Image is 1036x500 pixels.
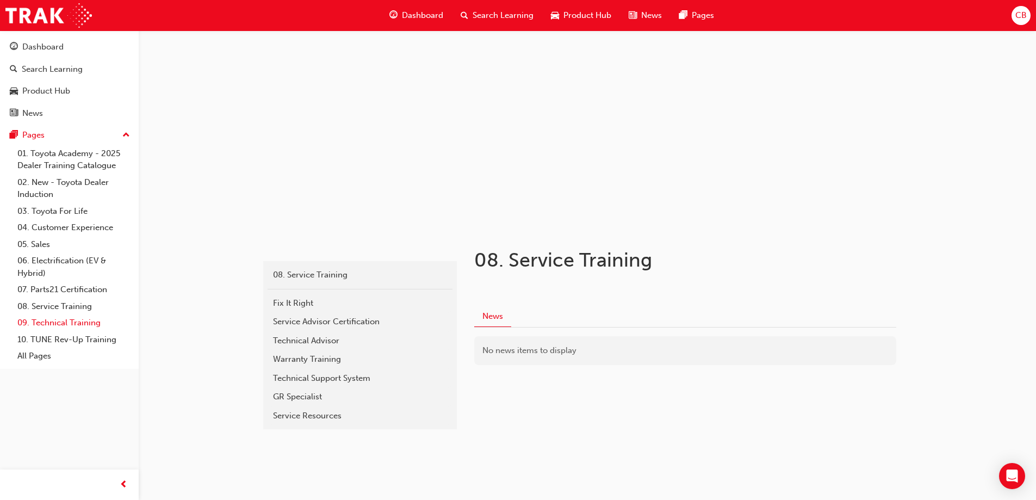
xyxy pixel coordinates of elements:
div: GR Specialist [273,391,447,403]
a: 04. Customer Experience [13,219,134,236]
div: Pages [22,129,45,141]
span: search-icon [10,65,17,75]
div: No news items to display [474,336,896,365]
span: Pages [692,9,714,22]
a: Dashboard [4,37,134,57]
span: car-icon [10,87,18,96]
span: pages-icon [10,131,18,140]
span: search-icon [461,9,468,22]
span: CB [1015,9,1027,22]
a: pages-iconPages [671,4,723,27]
h1: 08. Service Training [474,248,831,272]
span: news-icon [10,109,18,119]
div: Technical Support System [273,372,447,385]
span: news-icon [629,9,637,22]
span: pages-icon [679,9,687,22]
a: 10. TUNE Rev-Up Training [13,331,134,348]
a: 01. Toyota Academy - 2025 Dealer Training Catalogue [13,145,134,174]
a: search-iconSearch Learning [452,4,542,27]
div: Warranty Training [273,353,447,366]
a: 08. Service Training [268,266,452,285]
a: 06. Electrification (EV & Hybrid) [13,252,134,281]
a: car-iconProduct Hub [542,4,620,27]
div: Technical Advisor [273,335,447,347]
div: News [22,107,43,120]
a: Warranty Training [268,350,452,369]
div: Search Learning [22,63,83,76]
a: Technical Support System [268,369,452,388]
a: Search Learning [4,59,134,79]
span: car-icon [551,9,559,22]
button: CB [1012,6,1031,25]
a: Service Resources [268,406,452,425]
a: News [4,103,134,124]
a: 03. Toyota For Life [13,203,134,220]
button: Pages [4,125,134,145]
div: Service Resources [273,410,447,422]
div: Open Intercom Messenger [999,463,1025,489]
button: DashboardSearch LearningProduct HubNews [4,35,134,125]
img: Trak [5,3,92,28]
a: 09. Technical Training [13,314,134,331]
span: guage-icon [389,9,398,22]
span: up-icon [122,128,130,143]
div: Product Hub [22,85,70,97]
button: News [474,306,511,328]
a: 05. Sales [13,236,134,253]
a: 02. New - Toyota Dealer Induction [13,174,134,203]
a: All Pages [13,348,134,365]
a: news-iconNews [620,4,671,27]
a: Technical Advisor [268,331,452,350]
a: 08. Service Training [13,298,134,315]
a: Service Advisor Certification [268,312,452,331]
div: Fix It Right [273,297,447,310]
a: Product Hub [4,81,134,101]
a: GR Specialist [268,387,452,406]
span: guage-icon [10,42,18,52]
span: prev-icon [120,478,128,492]
div: Service Advisor Certification [273,316,447,328]
div: Dashboard [22,41,64,53]
span: Product Hub [563,9,611,22]
span: Dashboard [402,9,443,22]
a: 07. Parts21 Certification [13,281,134,298]
a: Fix It Right [268,294,452,313]
a: guage-iconDashboard [381,4,452,27]
div: 08. Service Training [273,269,447,281]
span: Search Learning [473,9,533,22]
span: News [641,9,662,22]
